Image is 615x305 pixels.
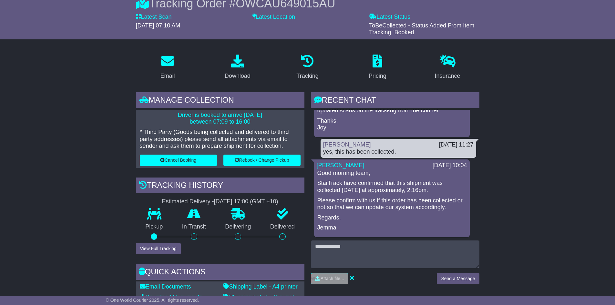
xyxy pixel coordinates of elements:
[369,72,386,80] div: Pricing
[317,224,466,231] p: Jemma
[364,52,391,83] a: Pricing
[136,198,304,205] div: Estimated Delivery -
[437,273,479,284] button: Send a Message
[160,72,175,80] div: Email
[136,178,304,195] div: Tracking history
[317,170,466,177] p: Good morning team,
[136,92,304,110] div: Manage collection
[435,72,460,80] div: Insurance
[317,117,466,131] p: Thanks, Joy
[140,294,202,300] a: Download Documents
[296,72,318,80] div: Tracking
[311,92,479,110] div: RECENT CHAT
[223,283,298,290] a: Shipping Label - A4 printer
[214,198,278,205] div: [DATE] 17:00 (GMT +10)
[317,180,466,194] p: StarTrack have confirmed that this shipment was collected [DATE] at approximately, 2:16pm.
[156,52,179,83] a: Email
[140,129,301,150] p: * Third Party (Goods being collected and delivered to third party addresses) please send all atta...
[433,162,467,169] div: [DATE] 10:04
[323,141,371,148] a: [PERSON_NAME]
[369,22,474,36] span: ToBeCollected - Status Added From Item Tracking. Booked
[292,52,323,83] a: Tracking
[323,148,474,156] div: yes, this has been collected.
[106,298,199,303] span: © One World Courier 2025. All rights reserved.
[225,72,251,80] div: Download
[317,214,466,221] p: Regards,
[252,14,295,21] label: Latest Location
[136,243,181,254] button: View Full Tracking
[136,22,180,29] span: [DATE] 07:10 AM
[369,14,410,21] label: Latest Status
[261,223,304,230] p: Delivered
[140,155,217,166] button: Cancel Booking
[431,52,465,83] a: Insurance
[172,223,216,230] p: In Transit
[140,112,301,126] p: Driver is booked to arrive [DATE] between 07:09 to 16:00
[136,223,173,230] p: Pickup
[317,197,466,211] p: Please confirm with us if this order has been collected or not so that we can update our system a...
[223,155,301,166] button: Rebook / Change Pickup
[439,141,474,148] div: [DATE] 11:27
[140,283,191,290] a: Email Documents
[136,264,304,281] div: Quick Actions
[216,223,261,230] p: Delivering
[220,52,255,83] a: Download
[136,14,172,21] label: Latest Scan
[317,162,364,168] a: [PERSON_NAME]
